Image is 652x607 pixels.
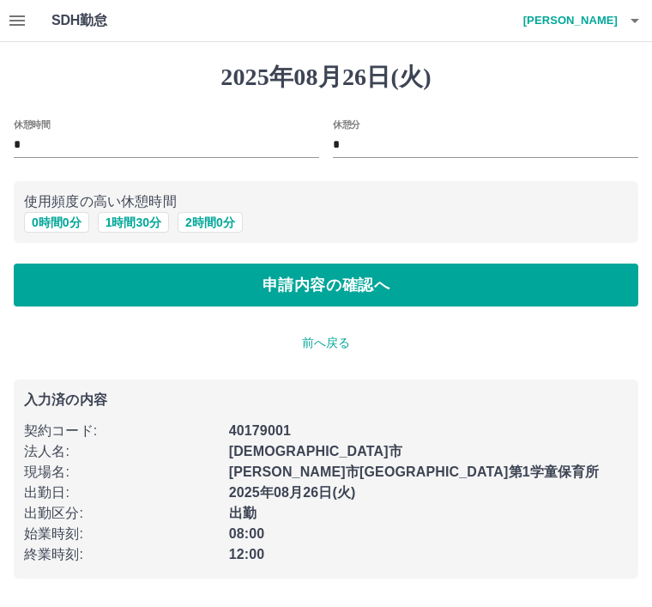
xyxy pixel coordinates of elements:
b: [PERSON_NAME]市[GEOGRAPHIC_DATA]第1学童保育所 [229,464,600,479]
p: 入力済の内容 [24,393,628,407]
button: 0時間0分 [24,212,89,233]
p: 契約コード : [24,421,219,441]
label: 休憩時間 [14,118,50,131]
p: 法人名 : [24,441,219,462]
p: 使用頻度の高い休憩時間 [24,191,628,212]
p: 終業時刻 : [24,544,219,565]
p: 出勤日 : [24,483,219,503]
button: 申請内容の確認へ [14,264,638,307]
b: 08:00 [229,526,265,541]
button: 2時間0分 [178,212,243,233]
b: 2025年08月26日(火) [229,485,356,500]
h1: 2025年08月26日(火) [14,63,638,92]
b: 12:00 [229,547,265,561]
button: 1時間30分 [98,212,169,233]
b: 40179001 [229,423,291,438]
b: 出勤 [229,506,257,520]
p: 前へ戻る [14,334,638,352]
b: [DEMOGRAPHIC_DATA]市 [229,444,402,458]
p: 現場名 : [24,462,219,483]
p: 出勤区分 : [24,503,219,524]
label: 休憩分 [333,118,360,131]
p: 始業時刻 : [24,524,219,544]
